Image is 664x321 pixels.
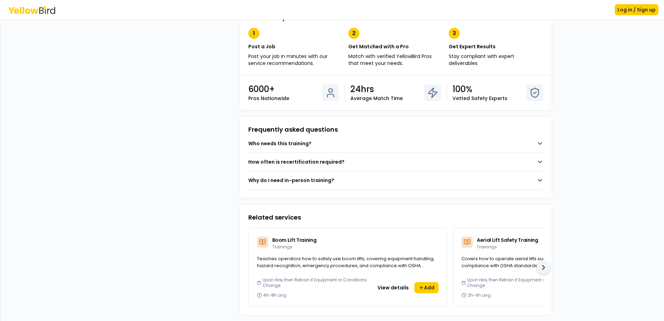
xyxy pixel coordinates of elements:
div: 3 [449,28,460,39]
p: 24hrs [350,84,374,95]
span: 2h-4h avg [468,293,491,298]
span: 4h-8h avg [263,293,287,298]
span: Boom Lift Training [272,237,317,244]
span: Covers how to operate aerial lifts such as boom lifts and scissor lifts safely and in compliance ... [462,255,643,269]
button: Log in / Sign up [615,4,658,15]
h4: Post a Job [248,43,343,50]
p: Post your job in minutes with our service recommendations. [248,53,343,67]
span: Trainings [477,244,497,250]
button: Add [414,282,439,293]
p: 6000+ [248,84,275,95]
p: Vetted Safety Experts [453,95,507,102]
p: 100% [453,84,472,95]
button: View details [373,282,413,293]
button: Who needs this training? [248,134,543,153]
span: Upon Hire, then Retrain if Equipment or Conditions Change [467,277,575,288]
p: Match with verified YellowBird Pros that meet your needs. [348,53,443,67]
h3: Frequently asked questions [248,125,338,134]
span: Teaches operators how to safely use boom lifts, covering equipment handling, hazard recognition, ... [257,255,434,275]
span: Trainings [272,244,292,250]
h3: Related services [248,213,543,222]
button: Why do I need in-person training? [248,171,543,189]
p: Pros Nationwide [248,95,289,102]
h4: Get Matched with a Pro [348,43,443,50]
h4: Get Expert Results [449,43,543,50]
p: Average Match Time [350,95,403,102]
div: 2 [348,28,359,39]
button: How often is recertification required? [248,153,543,171]
p: Stay compliant with expert deliverables [449,53,543,67]
span: Aerial Lift Safety Training [477,237,538,244]
div: 1 [248,28,259,39]
span: Upon Hire, then Retrain if Equipment or Conditions Change [263,277,371,288]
